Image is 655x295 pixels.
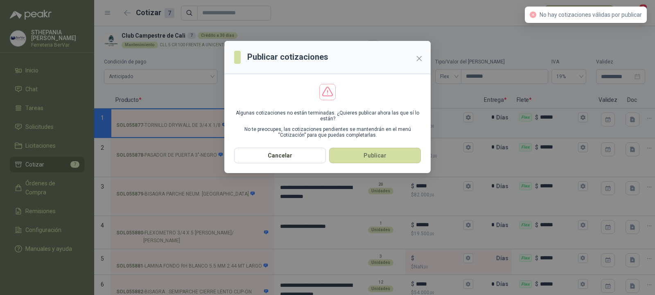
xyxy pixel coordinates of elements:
[247,51,328,63] h3: Publicar cotizaciones
[234,110,421,122] p: Algunas cotizaciones no están terminadas. ¿Quieres publicar ahora las que sí lo están?
[416,55,422,62] span: close
[413,52,426,65] button: Close
[329,148,421,163] button: Publicar
[234,126,421,138] p: No te preocupes, las cotizaciones pendientes se mantendrán en el menú “Cotización” para que pueda...
[234,148,326,163] button: Cancelar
